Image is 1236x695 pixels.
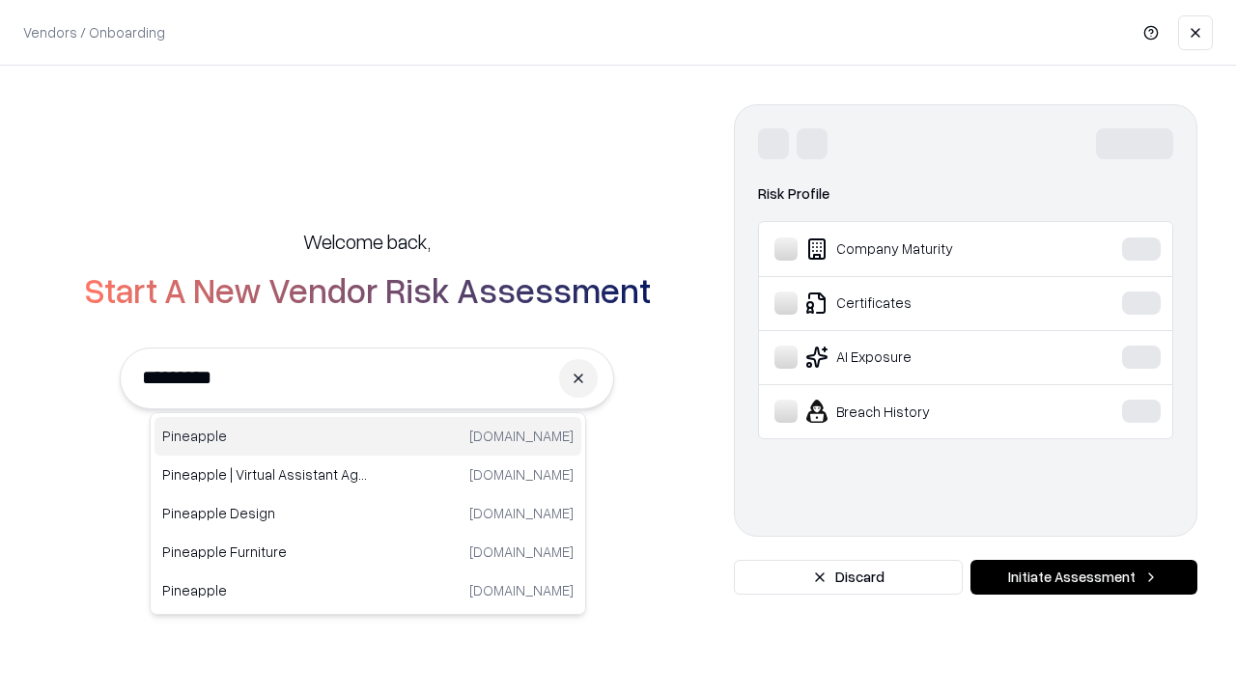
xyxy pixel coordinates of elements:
[774,237,1063,261] div: Company Maturity
[469,542,574,562] p: [DOMAIN_NAME]
[469,426,574,446] p: [DOMAIN_NAME]
[970,560,1197,595] button: Initiate Assessment
[150,412,586,615] div: Suggestions
[774,292,1063,315] div: Certificates
[162,426,368,446] p: Pineapple
[162,580,368,600] p: Pineapple
[469,503,574,523] p: [DOMAIN_NAME]
[734,560,963,595] button: Discard
[303,228,431,255] h5: Welcome back,
[774,346,1063,369] div: AI Exposure
[469,464,574,485] p: [DOMAIN_NAME]
[23,22,165,42] p: Vendors / Onboarding
[774,400,1063,423] div: Breach History
[162,464,368,485] p: Pineapple | Virtual Assistant Agency
[162,542,368,562] p: Pineapple Furniture
[84,270,651,309] h2: Start A New Vendor Risk Assessment
[758,182,1173,206] div: Risk Profile
[469,580,574,600] p: [DOMAIN_NAME]
[162,503,368,523] p: Pineapple Design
